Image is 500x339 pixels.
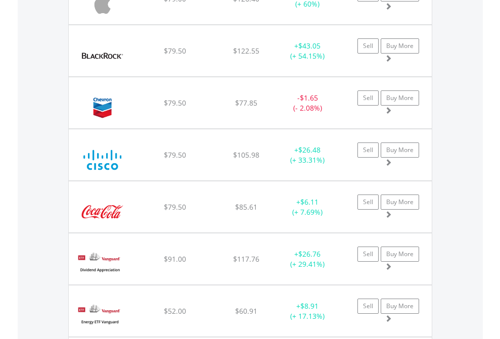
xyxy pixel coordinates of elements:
a: Buy More [381,90,419,106]
span: $91.00 [164,254,186,264]
img: EQU.US.KO.png [74,194,131,230]
a: Buy More [381,247,419,262]
span: $79.50 [164,150,186,160]
a: Sell [357,38,379,54]
a: Buy More [381,38,419,54]
a: Buy More [381,299,419,314]
span: $52.00 [164,306,186,316]
img: EQU.US.VIG.png [74,246,125,282]
span: $85.61 [235,202,257,212]
span: $117.76 [233,254,259,264]
img: EQU.US.CVX.png [74,90,131,126]
div: - (- 2.08%) [276,93,339,113]
img: EQU.US.CSCO.png [74,142,131,178]
span: $43.05 [298,41,321,51]
img: EQU.US.BLK.png [74,38,131,74]
a: Sell [357,142,379,158]
a: Buy More [381,195,419,210]
a: Sell [357,247,379,262]
span: $77.85 [235,98,257,108]
a: Sell [357,299,379,314]
span: $60.91 [235,306,257,316]
span: $1.65 [300,93,318,103]
span: $79.50 [164,46,186,56]
a: Sell [357,90,379,106]
div: + (+ 17.13%) [276,301,339,321]
span: $6.11 [300,197,319,207]
span: $105.98 [233,150,259,160]
div: + (+ 29.41%) [276,249,339,269]
a: Buy More [381,142,419,158]
img: EQU.US.VDE.png [74,298,125,334]
span: $26.48 [298,145,321,155]
div: + (+ 33.31%) [276,145,339,165]
span: $26.76 [298,249,321,259]
div: + (+ 54.15%) [276,41,339,61]
a: Sell [357,195,379,210]
span: $122.55 [233,46,259,56]
span: $8.91 [300,301,319,311]
span: $79.50 [164,98,186,108]
div: + (+ 7.69%) [276,197,339,217]
span: $79.50 [164,202,186,212]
